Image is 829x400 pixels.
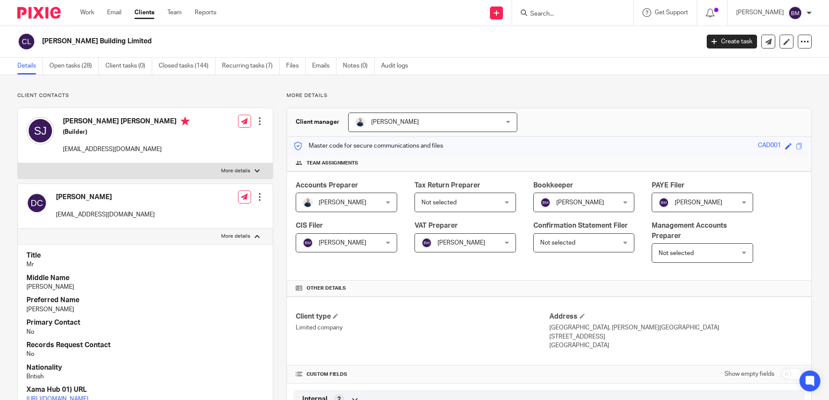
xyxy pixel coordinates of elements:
span: [PERSON_NAME] [371,119,419,125]
p: [GEOGRAPHIC_DATA], [PERSON_NAME][GEOGRAPHIC_DATA] [549,323,803,332]
a: Open tasks (28) [49,58,99,74]
p: [GEOGRAPHIC_DATA] [549,341,803,350]
img: svg%3E [540,197,551,208]
a: Team [167,8,182,17]
a: Recurring tasks (7) [222,58,280,74]
label: Show empty fields [725,370,774,378]
i: Primary [181,117,189,126]
a: Clients [134,8,154,17]
a: Files [286,58,306,74]
img: svg%3E [788,6,802,20]
a: Reports [195,8,216,17]
p: [PERSON_NAME] [736,8,784,17]
p: No [26,350,264,358]
p: More details [221,233,250,240]
p: Client contacts [17,92,273,99]
h4: Primary Contact [26,318,264,327]
span: Accounts Preparer [296,182,358,189]
a: Closed tasks (144) [159,58,215,74]
h4: [PERSON_NAME] [56,193,155,202]
span: Other details [307,285,346,292]
a: Create task [707,35,757,48]
img: svg%3E [659,197,669,208]
p: Limited company [296,323,549,332]
p: Master code for secure communications and files [294,142,443,150]
h4: Address [549,312,803,321]
a: Notes (0) [343,58,375,74]
h4: Middle Name [26,274,264,283]
span: Not selected [659,250,694,256]
img: svg%3E [303,238,313,248]
a: Emails [312,58,336,74]
span: Not selected [540,240,575,246]
p: [STREET_ADDRESS] [549,332,803,341]
h3: Client manager [296,118,339,126]
h4: Nationality [26,363,264,372]
p: Mr [26,260,264,269]
p: [EMAIL_ADDRESS][DOMAIN_NAME] [56,210,155,219]
span: Confirmation Statement Filer [533,222,628,229]
p: More details [221,168,250,174]
span: Get Support [655,10,688,16]
p: [PERSON_NAME] [26,283,264,291]
h5: (Builder) [63,128,189,136]
span: Not selected [421,200,457,206]
img: MC_T&CO-3.jpg [303,197,313,208]
span: [PERSON_NAME] [556,200,604,206]
p: [PERSON_NAME] [26,305,264,314]
span: Tax Return Preparer [414,182,480,189]
span: [PERSON_NAME] [437,240,485,246]
span: Management Accounts Preparer [652,222,727,239]
h4: Title [26,251,264,260]
img: svg%3E [26,193,47,213]
img: svg%3E [17,32,36,51]
h4: Xama Hub 01) URL [26,385,264,394]
h4: Preferred Name [26,296,264,305]
p: More details [287,92,812,99]
span: [PERSON_NAME] [319,200,366,206]
h2: [PERSON_NAME] Building Limited [42,37,563,46]
a: Work [80,8,94,17]
a: Client tasks (0) [105,58,152,74]
img: svg%3E [421,238,432,248]
h4: Records Request Contact [26,341,264,350]
span: VAT Preparer [414,222,458,229]
a: Audit logs [381,58,414,74]
span: PAYE Filer [652,182,685,189]
span: [PERSON_NAME] [319,240,366,246]
a: Details [17,58,43,74]
input: Search [529,10,607,18]
span: CIS Filer [296,222,323,229]
h4: Client type [296,312,549,321]
span: [PERSON_NAME] [675,200,722,206]
img: MC_T&CO-3.jpg [355,117,366,127]
p: British [26,372,264,381]
img: svg%3E [26,117,54,145]
p: No [26,328,264,336]
h4: CUSTOM FIELDS [296,371,549,378]
img: Pixie [17,7,61,19]
span: Team assignments [307,160,358,167]
a: Email [107,8,121,17]
p: [EMAIL_ADDRESS][DOMAIN_NAME] [63,145,189,154]
span: Bookkeeper [533,182,573,189]
h4: [PERSON_NAME] [PERSON_NAME] [63,117,189,128]
div: CAD001 [758,141,781,151]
